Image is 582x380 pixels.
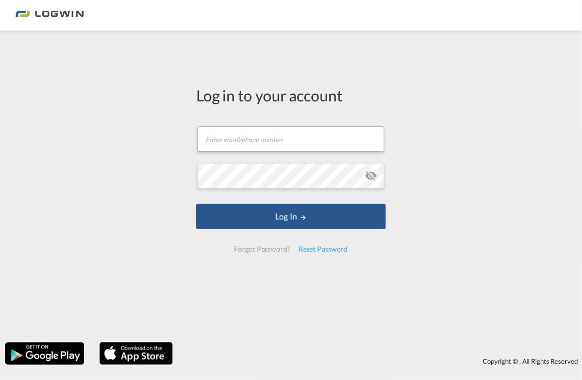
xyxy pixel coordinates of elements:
md-icon: icon-eye-off [365,170,377,182]
div: Forgot Password? [230,240,294,258]
div: Copyright © . All Rights Reserved [178,352,582,370]
div: Log in to your account [196,85,386,106]
button: LOGIN [196,204,386,229]
div: Reset Password [295,240,352,258]
input: Enter email/phone number [197,126,384,152]
img: apple.png [98,341,174,366]
img: google.png [4,341,85,366]
img: bc73a0e0d8c111efacd525e4c8ad7d32.png [15,4,84,27]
